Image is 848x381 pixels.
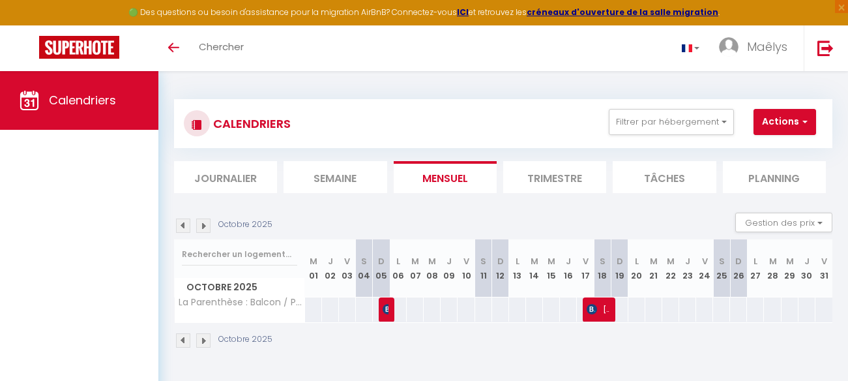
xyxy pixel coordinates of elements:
[516,255,519,267] abbr: L
[587,297,609,322] span: [PERSON_NAME] Sulit
[747,239,764,297] th: 27
[764,239,781,297] th: 28
[480,255,486,267] abbr: S
[730,239,747,297] th: 26
[696,239,713,297] th: 24
[753,109,816,135] button: Actions
[492,239,509,297] th: 12
[662,239,679,297] th: 22
[769,255,777,267] abbr: M
[39,36,119,59] img: Super Booking
[577,239,594,297] th: 17
[383,297,388,322] span: [PERSON_NAME]
[560,239,577,297] th: 16
[709,25,804,71] a: ... Maêlys
[702,255,708,267] abbr: V
[531,255,538,267] abbr: M
[411,255,419,267] abbr: M
[361,255,367,267] abbr: S
[747,38,787,55] span: Maêlys
[378,255,385,267] abbr: D
[753,255,757,267] abbr: L
[322,239,339,297] th: 02
[394,161,497,193] li: Mensuel
[339,239,356,297] th: 03
[613,161,716,193] li: Tâches
[407,239,424,297] th: 07
[509,239,526,297] th: 13
[428,255,436,267] abbr: M
[218,333,272,346] p: Octobre 2025
[600,255,606,267] abbr: S
[723,161,826,193] li: Planning
[310,255,317,267] abbr: M
[609,109,734,135] button: Filtrer par hébergement
[396,255,400,267] abbr: L
[817,40,834,56] img: logout
[177,297,307,307] span: La Parenthèse : Balcon / Parking privé
[175,278,304,297] span: Octobre 2025
[782,239,798,297] th: 29
[441,239,458,297] th: 09
[463,255,469,267] abbr: V
[356,239,373,297] th: 04
[497,255,504,267] abbr: D
[583,255,589,267] abbr: V
[804,255,810,267] abbr: J
[735,213,832,232] button: Gestion des prix
[628,239,645,297] th: 20
[713,239,730,297] th: 25
[210,109,291,138] h3: CALENDRIERS
[719,255,725,267] abbr: S
[650,255,658,267] abbr: M
[189,25,254,71] a: Chercher
[685,255,690,267] abbr: J
[458,239,475,297] th: 10
[182,243,297,266] input: Rechercher un logement...
[566,255,571,267] abbr: J
[611,239,628,297] th: 19
[635,255,639,267] abbr: L
[594,239,611,297] th: 18
[527,7,718,18] a: créneaux d'ouverture de la salle migration
[786,255,794,267] abbr: M
[344,255,350,267] abbr: V
[199,40,244,53] span: Chercher
[373,239,390,297] th: 05
[821,255,827,267] abbr: V
[174,161,277,193] li: Journalier
[679,239,696,297] th: 23
[284,161,387,193] li: Semaine
[798,239,815,297] th: 30
[446,255,452,267] abbr: J
[218,219,272,231] p: Octobre 2025
[390,239,407,297] th: 06
[667,255,675,267] abbr: M
[735,255,742,267] abbr: D
[526,239,543,297] th: 14
[10,5,50,44] button: Ouvrir le widget de chat LiveChat
[617,255,623,267] abbr: D
[424,239,441,297] th: 08
[328,255,333,267] abbr: J
[457,7,469,18] a: ICI
[475,239,492,297] th: 11
[503,161,606,193] li: Trimestre
[645,239,662,297] th: 21
[543,239,560,297] th: 15
[815,239,832,297] th: 31
[548,255,555,267] abbr: M
[305,239,322,297] th: 01
[49,92,116,108] span: Calendriers
[719,37,738,57] img: ...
